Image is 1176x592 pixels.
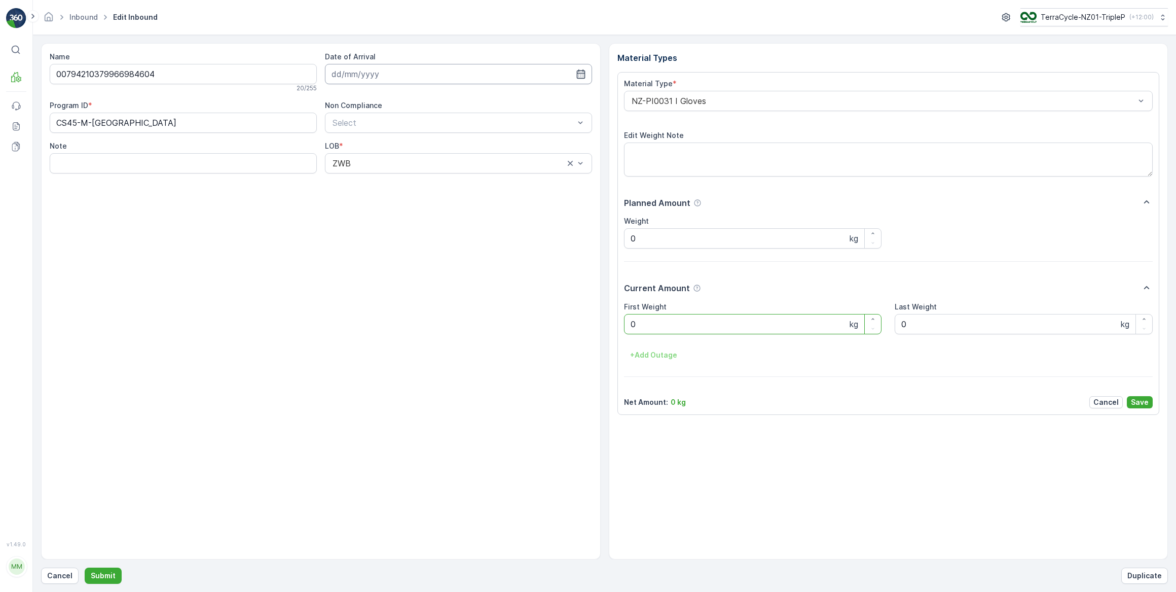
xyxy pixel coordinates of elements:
button: +Add Outage [624,347,683,363]
span: Edit Inbound [111,12,160,22]
a: Homepage [43,15,54,24]
label: Date of Arrival [325,52,376,61]
p: Select [333,117,574,129]
label: Material Type [624,79,673,88]
div: MM [9,559,25,575]
p: Net Amount : [624,397,668,407]
p: Planned Amount [624,197,690,209]
button: Cancel [41,568,79,584]
label: Last Weight [895,302,937,311]
button: Submit [85,568,122,584]
label: Name [50,52,70,61]
p: + Add Outage [630,350,677,360]
p: Duplicate [1127,571,1162,581]
a: Inbound [69,13,98,21]
label: Non Compliance [325,101,382,110]
p: 0 kg [671,397,686,407]
p: Cancel [47,571,72,581]
span: v 1.49.0 [6,541,26,547]
p: Submit [91,571,116,581]
p: kg [850,232,858,245]
label: LOB [325,142,339,150]
p: kg [850,318,858,330]
p: kg [1121,318,1129,330]
p: Save [1131,397,1149,407]
button: MM [6,549,26,584]
p: Material Types [617,52,1160,64]
div: Help Tooltip Icon [693,199,702,207]
label: Weight [624,217,649,225]
button: Duplicate [1121,568,1168,584]
p: ( +12:00 ) [1129,13,1154,21]
p: Current Amount [624,282,690,294]
label: Program ID [50,101,88,110]
label: Edit Weight Note [624,131,684,140]
input: dd/mm/yyyy [325,64,592,84]
p: TerraCycle-NZ01-TripleP [1041,12,1125,22]
button: Save [1127,396,1153,408]
img: logo [6,8,26,28]
button: Cancel [1089,396,1123,408]
label: Note [50,142,67,150]
button: TerraCycle-NZ01-TripleP(+12:00) [1020,8,1168,26]
img: TC_7kpGtVS.png [1020,12,1037,23]
p: Cancel [1093,397,1119,407]
div: Help Tooltip Icon [693,284,701,292]
p: 20 / 255 [297,84,317,92]
label: First Weight [624,302,667,311]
